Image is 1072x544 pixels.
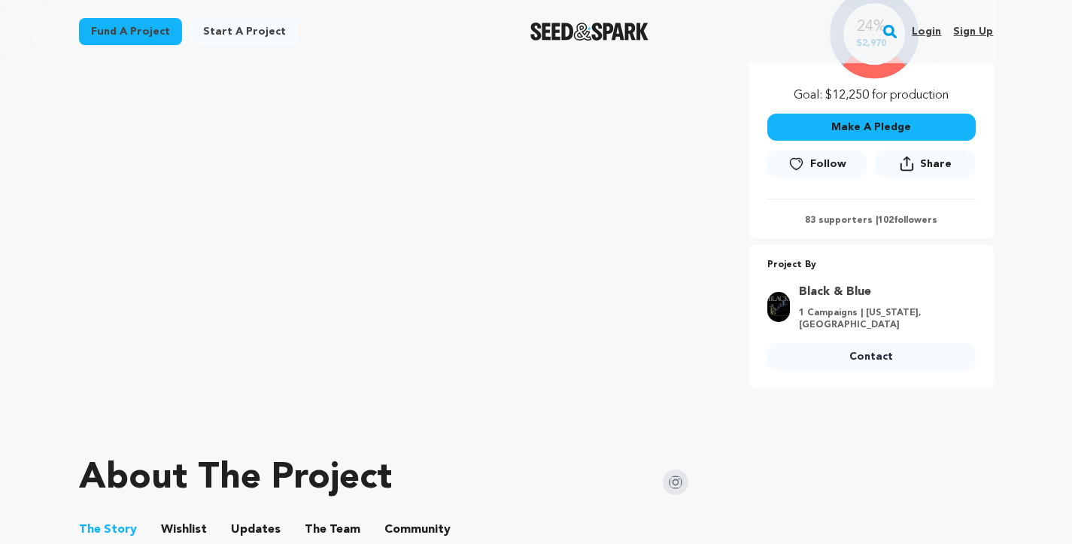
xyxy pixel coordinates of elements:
[876,150,975,184] span: Share
[953,20,993,44] a: Sign up
[799,307,967,331] p: 1 Campaigns | [US_STATE], [GEOGRAPHIC_DATA]
[530,23,648,41] img: Seed&Spark Logo Dark Mode
[767,114,976,141] button: Make A Pledge
[79,460,392,497] h1: About The Project
[305,521,360,539] span: Team
[305,521,326,539] span: The
[810,157,846,172] span: Follow
[920,157,952,172] span: Share
[878,216,894,225] span: 102
[79,521,101,539] span: The
[384,521,451,539] span: Community
[79,18,182,45] a: Fund a project
[767,150,867,178] a: Follow
[767,214,976,226] p: 83 supporters | followers
[161,521,207,539] span: Wishlist
[530,23,648,41] a: Seed&Spark Homepage
[799,283,967,301] a: Goto Black & Blue profile
[767,257,976,274] p: Project By
[767,292,790,322] img: 837c1a4ee4c258f0.jpg
[876,150,975,178] button: Share
[663,470,688,495] img: Seed&Spark Instagram Icon
[231,521,281,539] span: Updates
[79,521,137,539] span: Story
[191,18,298,45] a: Start a project
[767,343,976,370] a: Contact
[912,20,941,44] a: Login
